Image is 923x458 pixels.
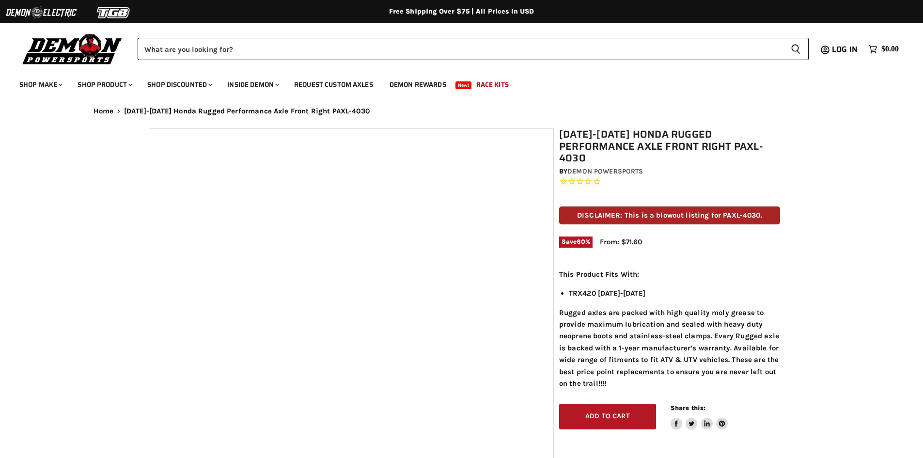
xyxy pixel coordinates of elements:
li: TRX420 [DATE]-[DATE] [569,287,780,299]
a: Inside Demon [220,75,285,95]
div: Free Shipping Over $75 | All Prices In USD [74,7,849,16]
span: Save % [559,237,593,247]
img: TGB Logo 2 [78,3,150,22]
span: Add to cart [585,412,630,420]
nav: Breadcrumbs [74,107,849,115]
button: Add to cart [559,404,656,429]
a: Home [94,107,114,115]
p: This Product Fits With: [559,268,780,280]
a: Shop Make [12,75,68,95]
a: Race Kits [469,75,516,95]
aside: Share this: [671,404,728,429]
span: $0.00 [881,45,899,54]
span: 60 [577,238,585,245]
button: Search [783,38,809,60]
p: DISCLAIMER: This is a blowout listing for PAXL-4030. [559,206,780,224]
a: Demon Powersports [567,167,643,175]
a: Shop Product [70,75,138,95]
h1: [DATE]-[DATE] Honda Rugged Performance Axle Front Right PAXL-4030 [559,128,780,164]
input: Search [138,38,783,60]
div: by [559,166,780,177]
a: Demon Rewards [382,75,454,95]
div: Rugged axles are packed with high quality moly grease to provide maximum lubrication and sealed w... [559,268,780,389]
span: From: $71.60 [600,237,642,246]
span: [DATE]-[DATE] Honda Rugged Performance Axle Front Right PAXL-4030 [124,107,370,115]
span: New! [455,81,472,89]
ul: Main menu [12,71,896,95]
form: Product [138,38,809,60]
a: Log in [828,45,863,54]
span: Share this: [671,404,705,411]
span: Log in [832,43,858,55]
a: Shop Discounted [140,75,218,95]
img: Demon Electric Logo 2 [5,3,78,22]
span: Rated 0.0 out of 5 stars 0 reviews [559,177,780,187]
a: $0.00 [863,42,904,56]
a: Request Custom Axles [287,75,380,95]
img: Demon Powersports [19,32,125,66]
